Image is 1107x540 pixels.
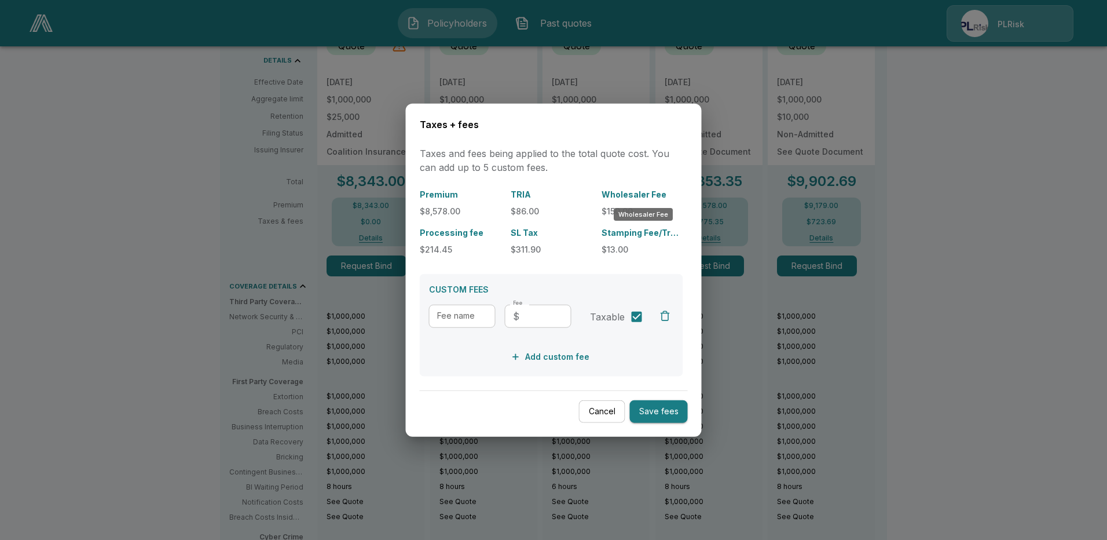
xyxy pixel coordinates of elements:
[579,400,625,423] button: Cancel
[420,226,501,238] p: Processing fee
[511,205,592,217] p: $86.00
[602,188,683,200] p: Wholesaler Fee
[420,243,501,255] p: $214.45
[513,309,519,323] p: $
[513,299,523,307] label: Fee
[429,283,674,295] p: CUSTOM FEES
[590,309,625,323] span: Taxable
[509,346,594,367] button: Add custom fee
[420,205,501,217] p: $8,578.00
[630,400,688,423] button: Save fees
[511,188,592,200] p: TRIA
[511,243,592,255] p: $311.90
[602,243,683,255] p: $13.00
[420,188,501,200] p: Premium
[614,208,673,221] div: Wholesaler Fee
[602,205,683,217] p: $150.00
[420,146,688,174] p: Taxes and fees being applied to the total quote cost. You can add up to 5 custom fees.
[602,226,683,238] p: Stamping Fee/Transaction/Regulatory Fee
[420,118,688,133] h6: Taxes + fees
[511,226,592,238] p: SL Tax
